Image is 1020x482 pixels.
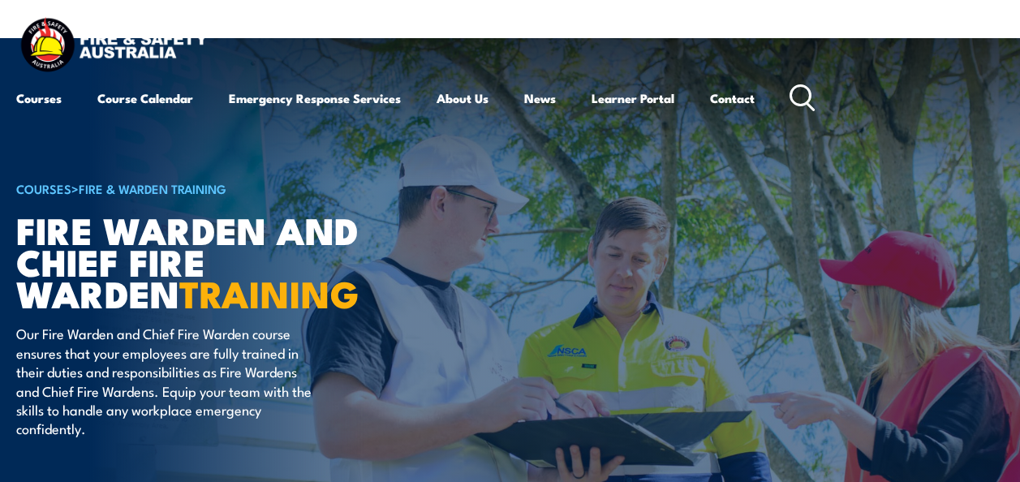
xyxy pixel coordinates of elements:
a: Learner Portal [592,79,674,118]
a: About Us [437,79,488,118]
a: Course Calendar [97,79,193,118]
strong: TRAINING [179,265,359,321]
a: Emergency Response Services [229,79,401,118]
a: Courses [16,79,62,118]
a: Fire & Warden Training [79,179,226,197]
a: COURSES [16,179,71,197]
h6: > [16,179,417,198]
a: Contact [710,79,755,118]
a: News [524,79,556,118]
p: Our Fire Warden and Chief Fire Warden course ensures that your employees are fully trained in the... [16,324,312,437]
h1: Fire Warden and Chief Fire Warden [16,213,417,308]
